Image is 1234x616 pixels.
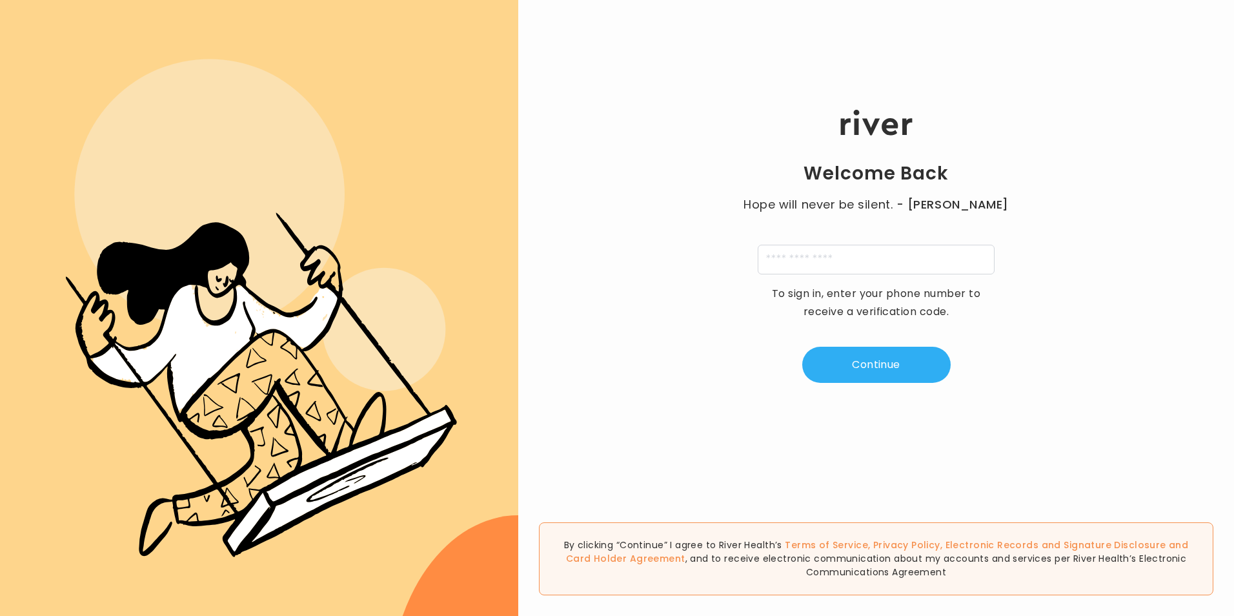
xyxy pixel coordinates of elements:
[731,196,1022,214] p: Hope will never be silent.
[896,196,1009,214] span: - [PERSON_NAME]
[804,162,948,185] h1: Welcome Back
[785,539,868,551] a: Terms of Service
[566,552,685,565] a: Card Holder Agreement
[566,539,1189,565] span: , , and
[764,285,989,321] p: To sign in, enter your phone number to receive a verification code.
[802,347,951,383] button: Continue
[539,522,1213,595] div: By clicking “Continue” I agree to River Health’s
[685,552,1187,579] span: , and to receive electronic communication about my accounts and services per River Health’s Elect...
[873,539,940,551] a: Privacy Policy
[946,539,1166,551] a: Electronic Records and Signature Disclosure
